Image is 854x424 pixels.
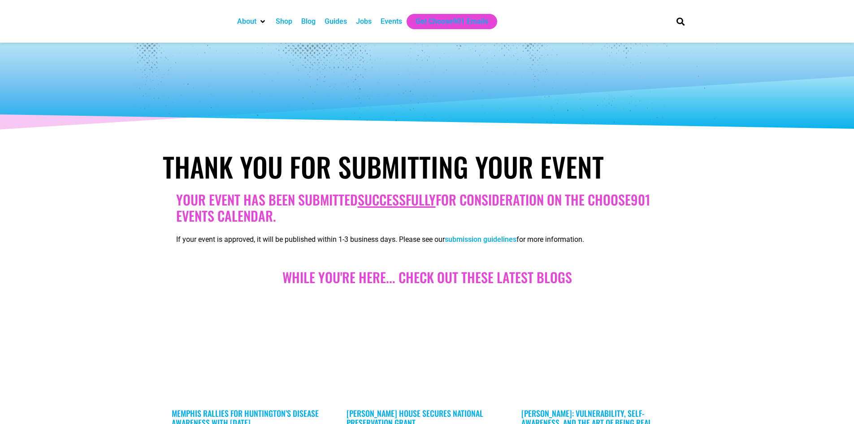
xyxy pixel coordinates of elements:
[301,16,316,27] a: Blog
[416,16,488,27] a: Get Choose901 Emails
[521,293,683,400] a: A man with two painted stripes on his face stands partially obscured by white flowers, while wate...
[445,235,516,244] a: submission guidelines
[172,293,333,400] a: Three people pose together on a sports field in Memphis, smiling and holding a blue frame labeled...
[347,293,508,400] a: A blue tom lee house with white pillars features a mural of a person in a boat on water. The hous...
[176,192,678,224] h2: Your Event has been submitted for consideration on the Choose901 events calendar.
[325,16,347,27] a: Guides
[176,235,584,244] span: If your event is approved, it will be published within 1-3 business days. Please see our for more...
[358,189,436,210] u: successfully
[176,269,678,285] h2: While you're here... Check out these Latest blogs
[237,16,256,27] a: About
[356,16,372,27] a: Jobs
[276,16,292,27] a: Shop
[381,16,402,27] a: Events
[673,14,688,29] div: Search
[233,14,661,29] nav: Main nav
[233,14,271,29] div: About
[163,150,692,183] h1: Thank You for Submitting Your Event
